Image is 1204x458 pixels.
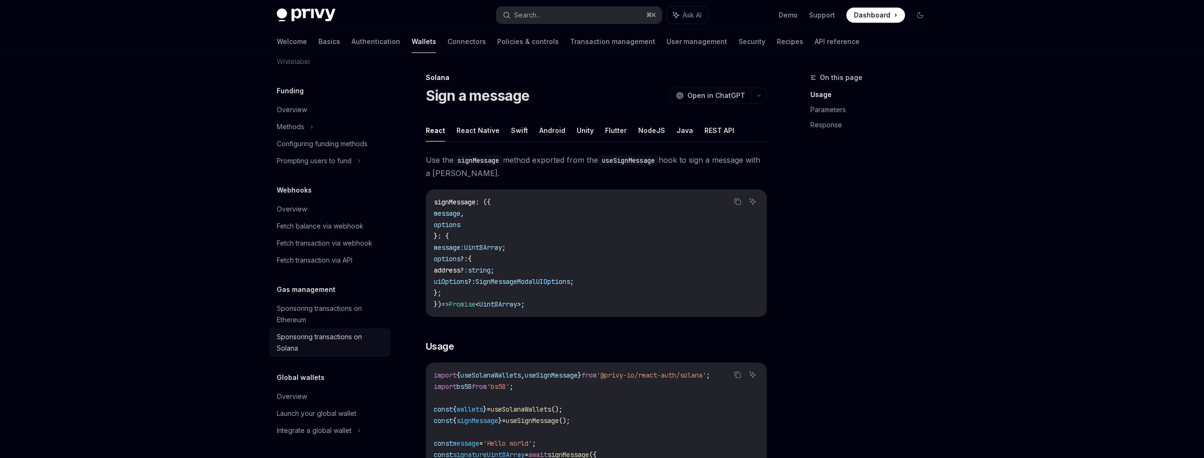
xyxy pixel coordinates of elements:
div: Overview [277,104,307,115]
div: Sponsoring transactions on Ethereum [277,303,385,326]
span: } [498,416,502,425]
span: import [434,382,457,391]
span: const [434,439,453,448]
span: ; [706,371,710,379]
a: Recipes [777,30,803,53]
a: Usage [810,87,935,102]
button: Ask AI [747,369,759,381]
h5: Webhooks [277,185,312,196]
span: , [521,371,525,379]
div: Integrate a global wallet [277,425,352,436]
span: address? [434,266,464,274]
a: Overview [269,201,390,218]
div: Fetch transaction via API [277,255,352,266]
span: }) [434,300,441,308]
button: NodeJS [638,119,665,141]
span: useSignMessage [506,416,559,425]
span: ?: [460,255,468,263]
button: Unity [577,119,594,141]
code: useSignMessage [598,155,659,166]
span: const [434,405,453,414]
button: Copy the contents from the code block [731,195,744,208]
h5: Gas management [277,284,335,295]
a: Authentication [352,30,400,53]
button: React [426,119,445,141]
span: { [468,255,472,263]
span: Uint8Array [479,300,517,308]
span: message [453,439,479,448]
span: , [460,209,464,218]
span: import [434,371,457,379]
span: Use the method exported from the hook to sign a message with a [PERSON_NAME]. [426,153,767,180]
div: Solana [426,73,767,82]
span: SignMessageModalUIOptions [475,277,570,286]
span: = [479,439,483,448]
a: Overview [269,388,390,405]
a: Configuring funding methods [269,135,390,152]
span: uiOptions [434,277,468,286]
a: Launch your global wallet [269,405,390,422]
button: Copy the contents from the code block [731,369,744,381]
span: ; [502,243,506,252]
a: Policies & controls [497,30,559,53]
span: On this page [820,72,862,83]
div: Launch your global wallet [277,408,356,419]
a: Sponsoring transactions on Solana [269,328,390,357]
span: 'Hello world' [483,439,532,448]
span: => [441,300,449,308]
span: > [517,300,521,308]
span: message [434,209,460,218]
a: Welcome [277,30,307,53]
span: options [434,255,460,263]
button: Flutter [605,119,627,141]
span: ⌘ K [646,11,656,19]
div: Prompting users to fund [277,155,352,167]
a: Security [738,30,765,53]
span: useSignMessage [525,371,578,379]
a: API reference [815,30,860,53]
span: options [434,220,460,229]
a: Fetch transaction via API [269,252,390,269]
a: Connectors [448,30,486,53]
div: Overview [277,391,307,402]
a: Overview [269,101,390,118]
div: Sponsoring transactions on Solana [277,331,385,354]
span: Usage [426,340,454,353]
span: Uint8Array [464,243,502,252]
button: REST API [704,119,734,141]
span: = [502,416,506,425]
span: message: [434,243,464,252]
a: Support [809,10,835,20]
a: Basics [318,30,340,53]
a: Wallets [412,30,436,53]
span: '@privy-io/react-auth/solana' [597,371,706,379]
span: (); [551,405,562,414]
span: ; [510,382,513,391]
button: Swift [511,119,528,141]
button: React Native [457,119,500,141]
span: Open in ChatGPT [687,91,745,100]
span: }; [434,289,441,297]
span: (); [559,416,570,425]
span: }: { [434,232,449,240]
button: Ask AI [747,195,759,208]
div: Configuring funding methods [277,138,368,150]
button: Android [539,119,565,141]
span: = [487,405,491,414]
code: signMessage [454,155,503,166]
button: Java [677,119,693,141]
a: Fetch transaction via webhook [269,235,390,252]
a: Sponsoring transactions on Ethereum [269,300,390,328]
a: Response [810,117,935,132]
span: wallets [457,405,483,414]
span: ; [532,439,536,448]
button: Open in ChatGPT [670,88,751,104]
span: { [457,371,460,379]
span: ?: [468,277,475,286]
div: Search... [514,9,541,21]
span: useSolanaWallets [491,405,551,414]
span: signMessage [457,416,498,425]
div: Methods [277,121,304,132]
span: { [453,416,457,425]
span: useSolanaWallets [460,371,521,379]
